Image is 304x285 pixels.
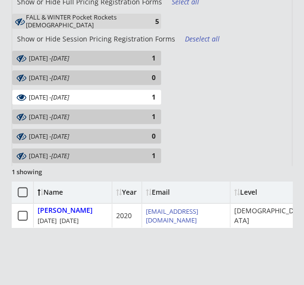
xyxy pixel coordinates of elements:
[38,206,93,215] div: [PERSON_NAME]
[185,34,221,44] div: Deselect all
[136,74,156,81] div: 0
[51,151,69,160] em: [DATE]
[29,132,136,141] div: Jan 3
[136,93,156,101] div: 1
[26,14,140,29] div: FALL & WINTER Pocket Rockets 4 - 6 yrs old
[116,189,141,196] div: Year
[38,189,117,196] div: Name
[136,152,156,159] div: 1
[29,151,136,161] div: Jan 31
[51,112,69,121] em: [DATE]
[29,152,136,159] div: [DATE] -
[29,73,136,82] div: Oct 25
[29,94,136,101] div: [DATE] -
[146,189,226,196] div: Email
[26,14,140,29] div: FALL & WINTER Pocket Rockets [DEMOGRAPHIC_DATA]
[12,34,180,44] div: Show or Hide Session Pricing Registration Forms
[51,54,69,62] em: [DATE]
[29,113,136,120] div: [DATE] -
[29,74,136,81] div: [DATE] -
[140,18,159,25] div: 5
[38,216,79,225] div: [DATE] [DATE]
[136,132,156,140] div: 0
[136,54,156,61] div: 1
[51,73,69,82] em: [DATE]
[29,54,136,63] div: Oct 18
[29,112,136,122] div: Nov 22
[12,167,82,176] div: 1 showing
[234,206,295,225] div: [DEMOGRAPHIC_DATA]
[146,207,198,224] a: [EMAIL_ADDRESS][DOMAIN_NAME]
[29,55,136,61] div: [DATE] -
[116,211,132,221] div: 2020
[51,132,69,141] em: [DATE]
[136,113,156,120] div: 1
[29,93,136,102] div: Nov 15
[51,93,69,102] em: [DATE]
[234,189,295,196] div: Level
[29,133,136,140] div: [DATE] -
